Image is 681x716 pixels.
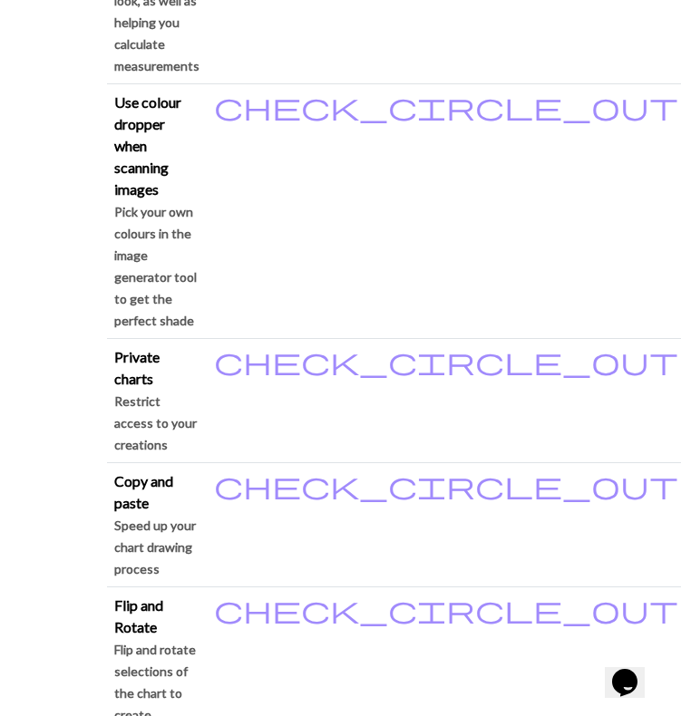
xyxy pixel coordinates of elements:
p: Flip and Rotate [114,595,199,638]
iframe: chat widget [605,643,663,698]
small: Restrict access to your creations [114,393,197,452]
p: Copy and paste [114,470,199,514]
small: Speed up your chart drawing process [114,518,196,576]
p: Use colour dropper when scanning images [114,92,199,200]
small: Pick your own colours in the image generator tool to get the perfect shade [114,204,197,328]
p: Private charts [114,346,199,390]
